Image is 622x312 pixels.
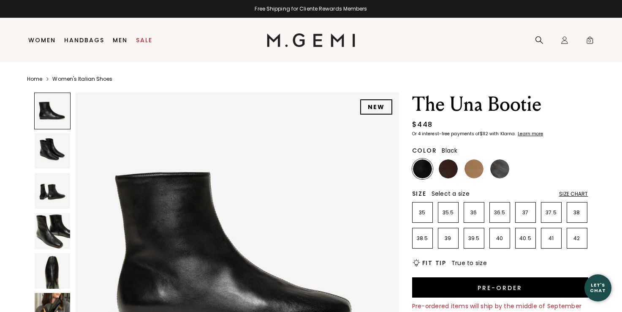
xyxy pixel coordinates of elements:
[412,131,480,137] klarna-placement-style-body: Or 4 interest-free payments of
[567,235,587,242] p: 42
[516,209,535,216] p: 37
[412,93,588,116] h1: The Una Bootie
[584,282,611,293] div: Let's Chat
[438,209,458,216] p: 35.5
[412,190,426,197] h2: Size
[28,37,56,44] a: Women
[567,209,587,216] p: 38
[35,173,71,209] img: The Una Bootie
[136,37,152,44] a: Sale
[422,260,446,266] h2: Fit Tip
[490,235,510,242] p: 40
[27,76,42,82] a: Home
[518,131,543,137] klarna-placement-style-cta: Learn more
[432,189,470,198] span: Select a size
[35,213,71,249] img: The Una Bootie
[541,235,561,242] p: 41
[35,133,71,169] img: The Una Bootie
[490,209,510,216] p: 36.5
[412,277,588,298] button: Pre-order
[412,120,433,130] div: $448
[267,33,355,47] img: M.Gemi
[52,76,112,82] a: Women's Italian Shoes
[517,131,543,137] a: Learn more
[516,235,535,242] p: 40.5
[64,37,104,44] a: Handbags
[439,159,458,178] img: Chocolate
[451,259,487,267] span: True to size
[413,235,432,242] p: 38.5
[438,235,458,242] p: 39
[413,159,432,178] img: Black
[442,146,457,155] span: Black
[464,159,483,178] img: Light Tan
[360,99,392,115] div: NEW
[412,147,437,154] h2: Color
[586,38,594,46] span: 0
[413,209,432,216] p: 35
[35,253,71,289] img: The Una Bootie
[490,159,509,178] img: Gunmetal
[113,37,128,44] a: Men
[464,235,484,242] p: 39.5
[541,209,561,216] p: 37.5
[559,191,588,197] div: Size Chart
[489,131,517,137] klarna-placement-style-body: with Klarna
[480,131,488,137] klarna-placement-style-amount: $112
[464,209,484,216] p: 36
